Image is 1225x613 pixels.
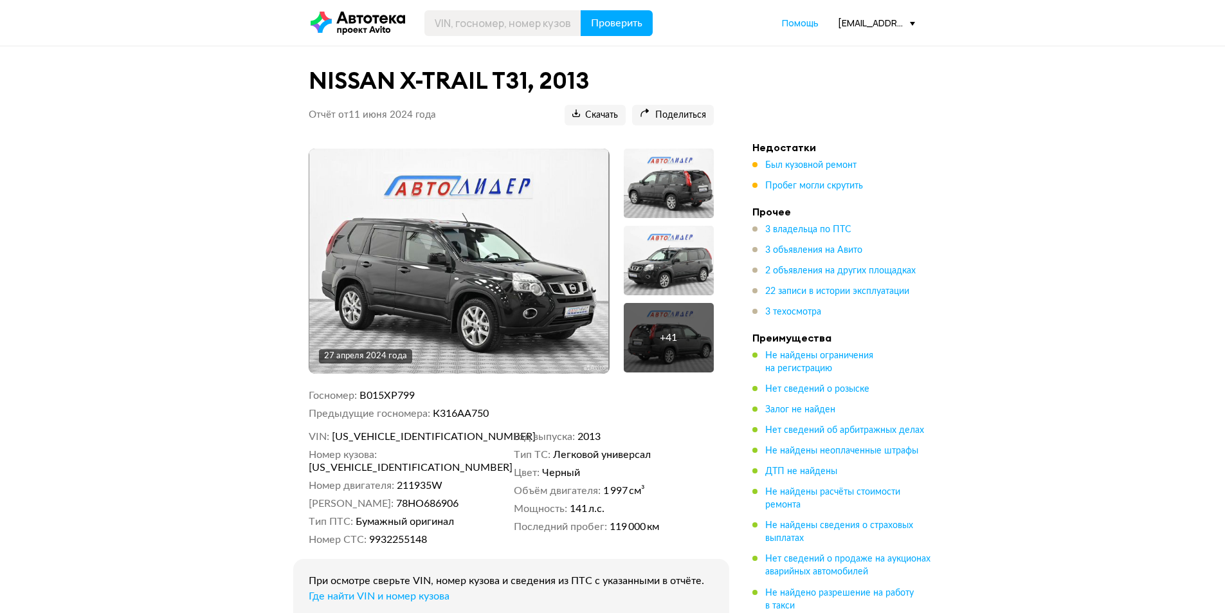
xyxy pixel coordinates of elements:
span: 1 997 см³ [603,484,645,497]
span: Помощь [782,17,819,29]
span: Черный [542,466,580,479]
span: 78НО686906 [396,497,458,510]
h1: NISSAN X-TRAIL T31, 2013 [309,67,714,95]
span: В015ХР799 [359,390,415,401]
h4: Преимущества [752,331,932,344]
span: Не найдены неоплаченные штрафы [765,446,918,455]
span: Не найдены ограничения на регистрацию [765,351,873,373]
span: [US_VEHICLE_IDENTIFICATION_NUMBER] [332,430,480,443]
input: VIN, госномер, номер кузова [424,10,581,36]
p: Отчёт от 11 июня 2024 года [309,109,436,122]
div: [EMAIL_ADDRESS][DOMAIN_NAME] [838,17,915,29]
a: Помощь [782,17,819,30]
div: 27 апреля 2024 года [324,351,407,362]
dt: Цвет [514,466,540,479]
span: Проверить [591,18,642,28]
span: Пробег могли скрутить [765,181,863,190]
span: 3 объявления на Авито [765,246,862,255]
span: Не найдено разрешение на работу в такси [765,589,914,610]
span: 22 записи в истории эксплуатации [765,287,909,296]
span: Скачать [572,109,618,122]
div: + 41 [660,331,677,344]
dt: Предыдущие госномера [309,407,430,420]
button: Проверить [581,10,653,36]
dd: К316АА750 [433,407,714,420]
span: Не найдены расчёты стоимости ремонта [765,488,900,509]
button: Поделиться [632,105,714,125]
span: 3 владельца по ПТС [765,225,851,234]
span: 211935W [397,479,442,492]
dt: VIN [309,430,329,443]
span: 9932255148 [369,533,427,546]
dt: Год выпуска [514,430,575,443]
span: Залог не найден [765,405,835,414]
h4: Недостатки [752,141,932,154]
span: 119 000 км [610,520,659,533]
button: Скачать [565,105,626,125]
h4: Прочее [752,205,932,218]
dt: Тип ПТС [309,515,353,528]
span: Нет сведений о розыске [765,385,869,394]
span: Поделиться [640,109,706,122]
dt: [PERSON_NAME] [309,497,394,510]
dt: Номер кузова [309,448,377,461]
span: [US_VEHICLE_IDENTIFICATION_NUMBER] [309,461,457,474]
dt: Объём двигателя [514,484,601,497]
span: Нет сведений об арбитражных делах [765,426,924,435]
img: Main car [309,149,609,374]
span: Легковой универсал [553,448,651,461]
dt: Номер СТС [309,533,367,546]
span: 141 л.с. [570,502,604,515]
span: Был кузовной ремонт [765,161,857,170]
span: 2013 [577,430,601,443]
span: 2 объявления на других площадках [765,266,916,275]
dt: Мощность [514,502,567,515]
span: ДТП не найдены [765,467,837,476]
dt: Госномер [309,389,357,402]
dt: Последний пробег [514,520,607,533]
span: 3 техосмотра [765,307,821,316]
span: Нет сведений о продаже на аукционах аварийных автомобилей [765,554,930,576]
span: Бумажный оригинал [356,515,454,528]
dt: Тип ТС [514,448,550,461]
span: Где найти VIN и номер кузова [309,591,449,601]
p: При осмотре сверьте VIN, номер кузова и сведения из ПТС с указанными в отчёте. [309,574,714,587]
span: Не найдены сведения о страховых выплатах [765,521,913,543]
dt: Номер двигателя [309,479,394,492]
